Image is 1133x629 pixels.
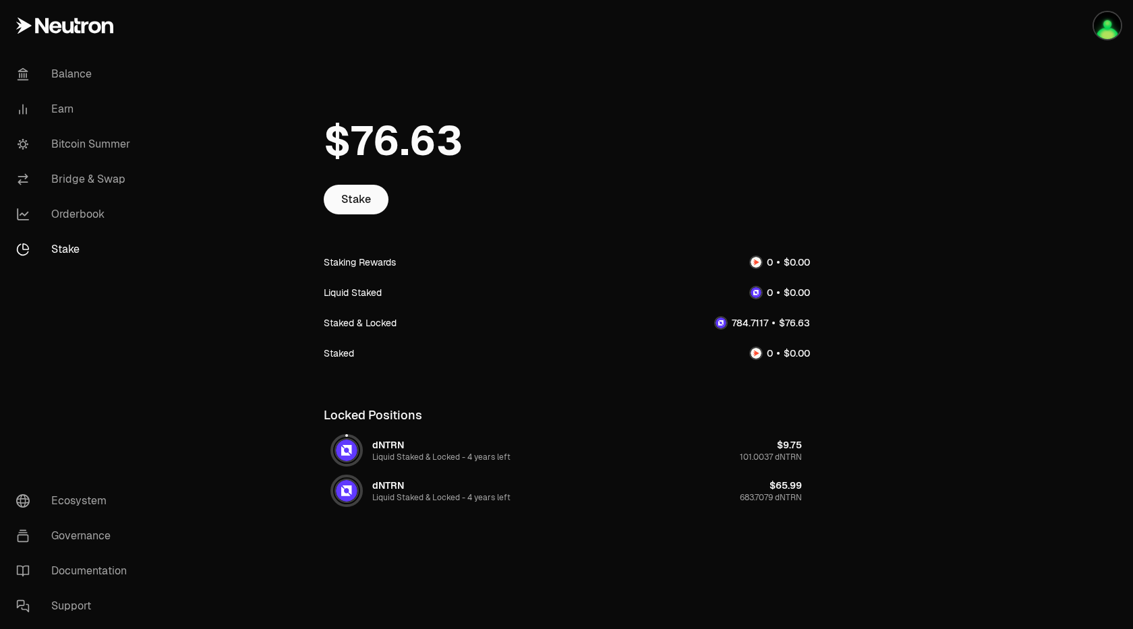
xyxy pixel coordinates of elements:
div: Locked Positions [324,400,810,430]
div: $9.75 [777,438,802,452]
a: Stake [5,232,146,267]
a: Documentation [5,553,146,589]
span: 4 years left [467,452,511,462]
div: Staked & Locked [324,316,397,330]
a: Balance [5,57,146,92]
div: 101.0037 dNTRN [740,452,802,462]
div: Staked [324,347,354,360]
a: Bridge & Swap [5,162,146,197]
div: 683.7079 dNTRN [740,492,802,503]
a: Earn [5,92,146,127]
a: Support [5,589,146,624]
div: $65.99 [769,479,802,492]
div: Staking Rewards [324,256,396,269]
a: Ecosystem [5,483,146,518]
a: Bitcoin Summer [5,127,146,162]
img: dNTRN Logo [336,480,357,502]
img: dNTRN Logo [336,440,357,461]
img: SubZero [1094,12,1121,39]
img: NTRN Logo [751,257,761,268]
div: Liquid Staked [324,286,382,299]
div: dNTRN [372,438,404,452]
span: Liquid Staked & Locked - [372,492,467,503]
img: NTRN Logo [751,348,761,359]
div: dNTRN [372,479,404,492]
span: Liquid Staked & Locked - [372,452,467,462]
a: Orderbook [5,197,146,232]
img: dNTRN Logo [716,318,726,328]
span: 4 years left [467,492,511,503]
a: Governance [5,518,146,553]
img: dNTRN Logo [751,287,761,298]
a: Stake [324,185,388,214]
